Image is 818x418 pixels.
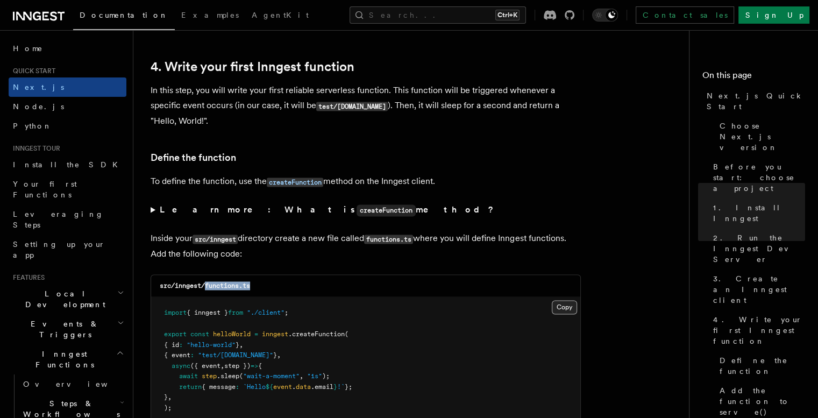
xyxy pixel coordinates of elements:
span: step [202,372,217,379]
a: Install the SDK [9,155,126,174]
code: src/inngest [193,235,238,244]
span: Setting up your app [13,240,105,259]
span: { message [202,382,236,390]
span: "./client" [247,309,284,316]
span: Your first Functions [13,180,77,199]
a: Python [9,116,126,136]
span: }; [345,382,352,390]
a: 3. Create an Inngest client [709,269,805,310]
span: "test/[DOMAIN_NAME]" [198,351,273,358]
span: = [254,330,258,337]
span: .createFunction [288,330,345,337]
span: ( [239,372,243,379]
span: Define the function [720,355,805,377]
a: Node.js [9,97,126,116]
span: { event [164,351,190,358]
span: ); [164,403,172,411]
a: AgentKit [245,3,315,29]
span: Next.js Quick Start [707,90,805,112]
span: } [333,382,337,390]
span: .email [311,382,333,390]
a: 2. Run the Inngest Dev Server [709,228,805,269]
span: step }) [224,362,251,369]
a: 1. Install Inngest [709,198,805,228]
span: const [190,330,209,337]
button: Inngest Functions [9,344,126,374]
code: test/[DOMAIN_NAME] [316,102,388,111]
span: 4. Write your first Inngest function [713,314,805,346]
a: createFunction [267,176,323,186]
a: 4. Write your first Inngest function [709,310,805,351]
summary: Learn more: What iscreateFunctionmethod? [151,202,581,218]
a: Your first Functions [9,174,126,204]
p: In this step, you will write your first reliable serverless function. This function will be trigg... [151,83,581,129]
span: AgentKit [252,11,309,19]
span: event [273,382,292,390]
span: : [190,351,194,358]
span: ${ [266,382,273,390]
span: , [168,393,172,400]
span: => [251,362,258,369]
span: 2. Run the Inngest Dev Server [713,232,805,265]
button: Toggle dark mode [592,9,618,22]
a: Define the function [715,351,805,381]
p: Inside your directory create a new file called where you will define Inngest functions. Add the f... [151,231,581,261]
span: 1. Install Inngest [713,202,805,224]
a: Define the function [151,150,236,165]
strong: Learn more: What is method? [160,204,496,215]
a: Leveraging Steps [9,204,126,235]
span: ); [322,372,330,379]
button: Local Development [9,284,126,314]
span: "hello-world" [187,341,236,348]
span: 3. Create an Inngest client [713,273,805,306]
a: Next.js [9,77,126,97]
span: } [164,393,168,400]
a: Choose Next.js version [715,116,805,157]
a: Documentation [73,3,175,30]
h4: On this page [702,69,805,86]
span: Inngest tour [9,144,60,153]
span: { inngest } [187,309,228,316]
a: Setting up your app [9,235,126,265]
button: Search...Ctrl+K [350,6,526,24]
span: !` [337,382,345,390]
span: ; [284,309,288,316]
a: Overview [19,374,126,394]
code: src/inngest/functions.ts [160,282,250,289]
span: . [292,382,296,390]
span: Events & Triggers [9,318,117,340]
span: Node.js [13,102,64,111]
code: createFunction [267,178,323,187]
span: async [172,362,190,369]
span: import [164,309,187,316]
span: Inngest Functions [9,349,116,370]
span: export [164,330,187,337]
span: , [300,372,303,379]
code: functions.ts [364,235,413,244]
a: 4. Write your first Inngest function [151,59,354,74]
span: ({ event [190,362,220,369]
a: Before you start: choose a project [709,157,805,198]
a: Examples [175,3,245,29]
span: , [239,341,243,348]
span: : [179,341,183,348]
span: Documentation [80,11,168,19]
span: Before you start: choose a project [713,161,805,194]
span: inngest [262,330,288,337]
code: createFunction [357,204,416,216]
span: , [220,362,224,369]
span: { id [164,341,179,348]
span: Install the SDK [13,160,124,169]
span: Choose Next.js version [720,121,805,153]
span: `Hello [243,382,266,390]
span: } [236,341,239,348]
span: Quick start [9,67,55,75]
span: await [179,372,198,379]
span: helloWorld [213,330,251,337]
button: Copy [552,300,577,314]
span: Features [9,273,45,282]
span: .sleep [217,372,239,379]
a: Next.js Quick Start [702,86,805,116]
span: Leveraging Steps [13,210,104,229]
a: Contact sales [636,6,734,24]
